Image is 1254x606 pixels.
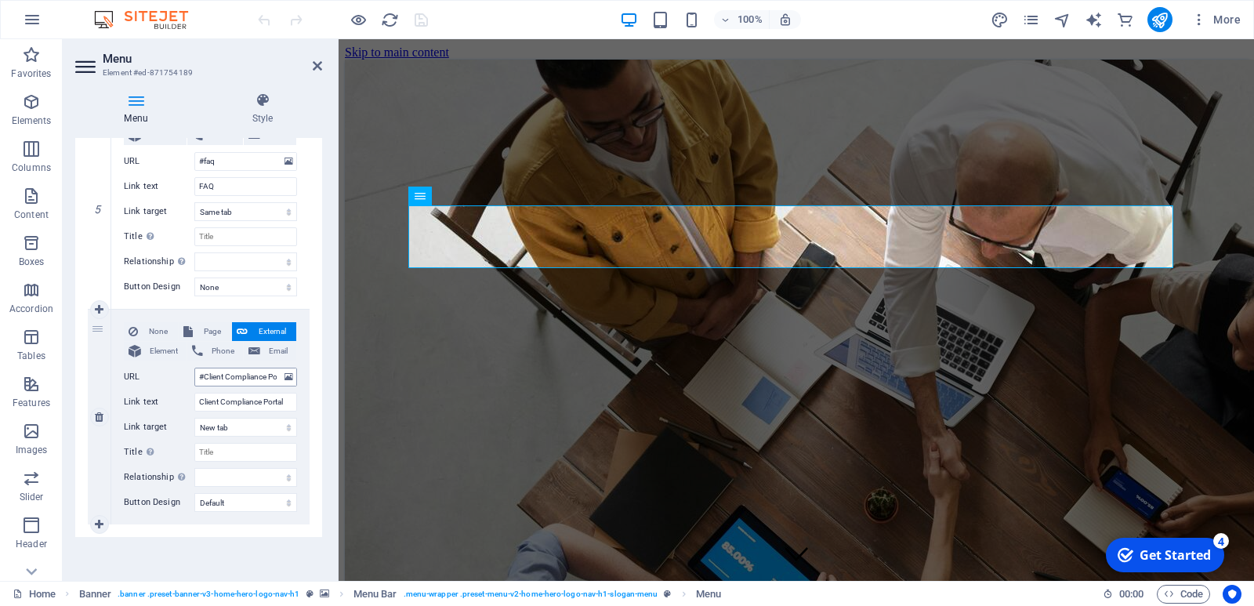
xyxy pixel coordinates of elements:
[124,227,194,246] label: Title
[17,350,45,362] p: Tables
[1147,7,1172,32] button: publish
[1164,585,1203,604] span: Code
[244,342,296,361] button: Email
[1223,585,1241,604] button: Usercentrics
[79,585,722,604] nav: breadcrumb
[194,177,297,196] input: Link text...
[1119,585,1143,604] span: 00 00
[194,393,297,412] input: Link text...
[9,6,127,41] div: Get Started 4 items remaining, 20% complete
[252,322,292,341] span: External
[179,322,231,341] button: Page
[1185,7,1247,32] button: More
[714,10,770,29] button: 100%
[1085,11,1103,29] i: AI Writer
[187,342,243,361] button: Phone
[124,342,187,361] button: Element
[6,6,111,20] a: Skip to main content
[116,2,132,17] div: 4
[194,368,297,386] input: URL...
[13,397,50,409] p: Features
[203,93,322,125] h4: Style
[738,10,763,29] h6: 100%
[124,493,194,512] label: Button Design
[12,114,52,127] p: Elements
[778,13,792,27] i: On resize automatically adjust zoom level to fit chosen device.
[1130,588,1133,600] span: :
[124,393,194,412] label: Link text
[124,177,194,196] label: Link text
[320,590,329,598] i: This element contains a background
[86,203,109,216] em: 5
[124,443,194,462] label: Title
[381,11,399,29] i: Reload page
[1085,10,1104,29] button: text_generator
[13,585,56,604] a: Click to cancel selection. Double-click to open Pages
[1053,10,1072,29] button: navigator
[16,538,47,550] p: Header
[16,444,48,456] p: Images
[124,468,194,487] label: Relationship
[194,152,297,171] input: URL...
[124,278,194,296] label: Button Design
[1116,10,1135,29] button: commerce
[124,252,194,271] label: Relationship
[75,93,203,125] h4: Menu
[404,585,658,604] span: . menu-wrapper .preset-menu-v2-home-hero-logo-nav-h1-slogan-menu
[14,209,49,221] p: Content
[1191,12,1241,27] span: More
[9,303,53,315] p: Accordion
[1022,11,1040,29] i: Pages (Ctrl+Alt+S)
[1022,10,1041,29] button: pages
[1157,585,1210,604] button: Code
[991,10,1009,29] button: design
[20,491,44,503] p: Slider
[124,202,194,221] label: Link target
[208,342,238,361] span: Phone
[124,152,194,171] label: URL
[90,10,208,29] img: Editor Logo
[143,322,173,341] span: None
[380,10,399,29] button: reload
[198,322,227,341] span: Page
[1103,585,1144,604] h6: Session time
[265,342,292,361] span: Email
[1151,11,1169,29] i: Publish
[991,11,1009,29] i: Design (Ctrl+Alt+Y)
[124,418,194,437] label: Link target
[124,368,194,386] label: URL
[146,342,182,361] span: Element
[124,322,178,341] button: None
[1053,11,1071,29] i: Navigator
[42,15,114,32] div: Get Started
[12,161,51,174] p: Columns
[194,443,297,462] input: Title
[118,585,299,604] span: . banner .preset-banner-v3-home-hero-logo-nav-h1
[103,66,291,80] h3: Element #ed-871754189
[353,585,397,604] span: Click to select. Double-click to edit
[664,590,671,598] i: This element is a customizable preset
[103,52,322,66] h2: Menu
[194,227,297,246] input: Title
[1116,11,1134,29] i: Commerce
[306,590,313,598] i: This element is a customizable preset
[79,585,112,604] span: Click to select. Double-click to edit
[696,585,721,604] span: Click to select. Double-click to edit
[11,67,51,80] p: Favorites
[349,10,368,29] button: Click here to leave preview mode and continue editing
[232,322,296,341] button: External
[19,256,45,268] p: Boxes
